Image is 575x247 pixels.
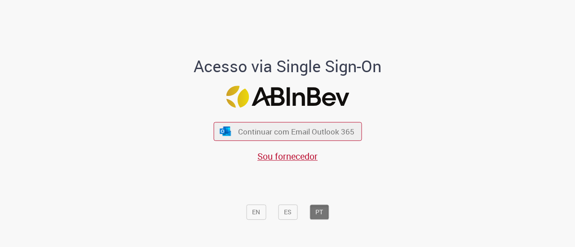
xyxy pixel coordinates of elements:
span: Continuar com Email Outlook 365 [238,126,354,137]
a: Sou fornecedor [257,150,318,162]
button: PT [310,204,329,220]
button: ES [278,204,297,220]
h1: Acesso via Single Sign-On [163,57,412,75]
img: ícone Azure/Microsoft 360 [219,126,232,136]
img: Logo ABInBev [226,86,349,108]
button: ícone Azure/Microsoft 360 Continuar com Email Outlook 365 [213,122,362,141]
button: EN [246,204,266,220]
